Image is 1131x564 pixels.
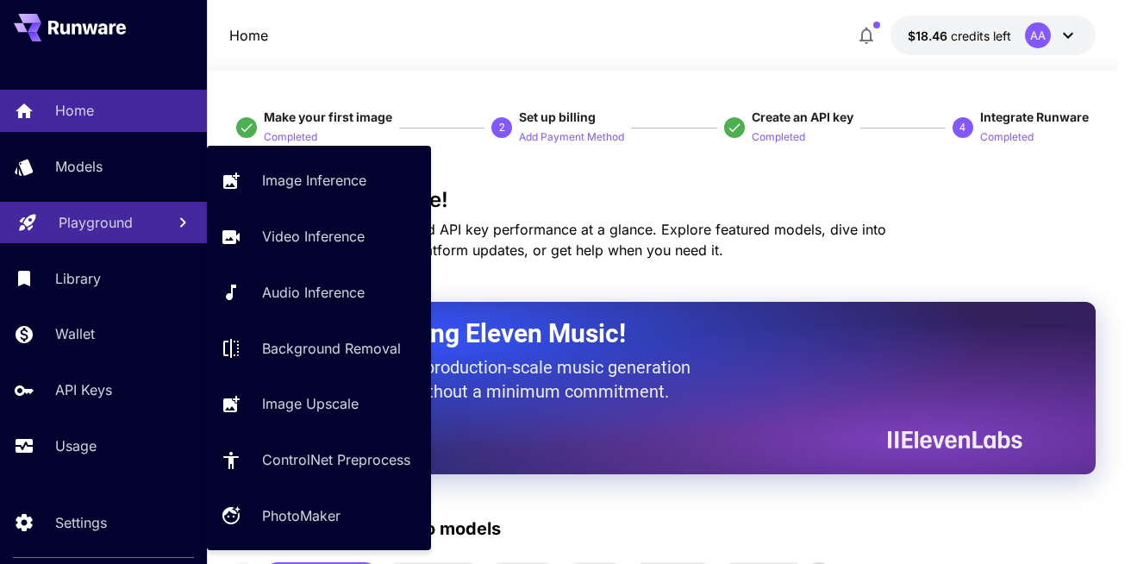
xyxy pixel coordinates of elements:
[55,268,101,289] p: Library
[272,317,1009,350] h2: Now Supporting Eleven Music!
[55,379,112,400] p: API Keys
[752,129,805,146] p: Completed
[229,221,886,259] span: Check out your usage stats and API key performance at a glance. Explore featured models, dive int...
[207,272,431,314] a: Audio Inference
[262,282,365,303] p: Audio Inference
[980,110,1089,124] span: Integrate Runware
[519,110,596,124] span: Set up billing
[207,495,431,537] a: PhotoMaker
[262,338,401,359] p: Background Removal
[519,129,624,146] p: Add Payment Method
[55,323,95,344] p: Wallet
[752,110,853,124] span: Create an API key
[264,129,317,146] p: Completed
[262,505,341,526] p: PhotoMaker
[262,449,410,470] p: ControlNet Preprocess
[908,28,951,43] span: $18.46
[951,28,1011,43] span: credits left
[1025,22,1051,48] div: AA
[55,156,103,177] p: Models
[59,212,133,233] p: Playground
[272,355,703,404] p: The only way to get production-scale music generation from Eleven Labs without a minimum commitment.
[55,436,97,456] p: Usage
[980,129,1034,146] p: Completed
[499,120,505,135] p: 2
[207,216,431,258] a: Video Inference
[262,170,366,191] p: Image Inference
[207,160,431,202] a: Image Inference
[959,120,965,135] p: 4
[229,25,268,46] p: Home
[207,383,431,425] a: Image Upscale
[908,27,1011,45] div: $18.45778
[229,188,1095,212] h3: Welcome to Runware!
[262,393,359,414] p: Image Upscale
[264,110,392,124] span: Make your first image
[890,16,1096,55] button: $18.45778
[207,327,431,369] a: Background Removal
[262,226,365,247] p: Video Inference
[55,100,94,121] p: Home
[55,512,107,533] p: Settings
[207,439,431,481] a: ControlNet Preprocess
[229,25,268,46] nav: breadcrumb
